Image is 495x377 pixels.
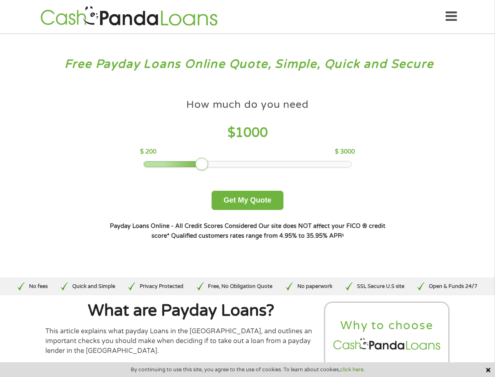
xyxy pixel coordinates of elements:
a: click here. [340,366,365,373]
h4: How much do you need [186,98,309,112]
strong: Our site does NOT affect your FICO ® credit score* [152,223,386,239]
button: Get My Quote [212,191,283,210]
p: $ 200 [140,147,156,156]
p: Free, No Obligation Quote [208,283,272,290]
li: Borrow between $200 - 3000 [332,361,442,370]
span: 1000 [235,125,268,141]
strong: Qualified customers rates range from 4.95% to 35.95% APR¹ [171,232,344,239]
span: By continuing to use this site, you agree to the use of cookies. To learn about cookies, [131,367,365,373]
p: Quick and Simple [72,283,115,290]
p: Privacy Protected [140,283,183,290]
h4: $ [140,125,355,141]
img: GetLoanNow Logo [38,5,220,28]
p: SSL Secure U.S site [357,283,404,290]
p: This article explains what payday Loans in the [GEOGRAPHIC_DATA], and outlines an important check... [45,326,317,356]
strong: Payday Loans Online - All Credit Scores Considered [110,223,257,230]
p: No fees [29,283,48,290]
p: No paperwork [297,283,332,290]
p: $ 3000 [335,147,355,156]
h3: Free Payday Loans Online Quote, Simple, Quick and Secure [24,57,472,72]
h2: Why to choose [332,318,442,333]
h1: What are Payday Loans? [45,303,317,319]
p: Open & Funds 24/7 [429,283,477,290]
